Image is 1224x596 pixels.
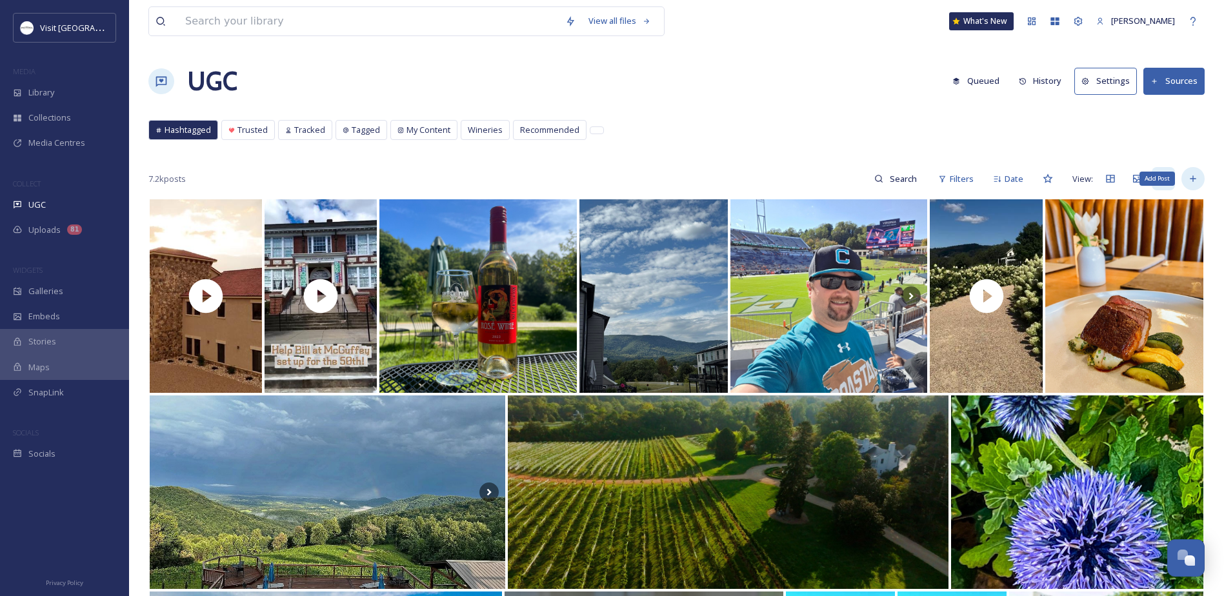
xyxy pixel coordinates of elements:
img: Introducing our 2023 Rose'! It is a fresh and fruity dry rose' that has lively acidity and a beau... [379,199,576,393]
span: Wineries [468,124,503,136]
span: Tagged [352,124,380,136]
span: MEDIA [13,66,35,76]
input: Search [883,166,925,192]
span: Collections [28,112,71,124]
span: [PERSON_NAME] [1111,15,1175,26]
img: The ever-popular Dry-Aged Beef Picanha✨ Served with crushed potatoes, tarragon anchoïade, and sum... [1045,199,1203,393]
span: Maps [28,361,50,373]
span: Socials [28,448,55,460]
span: Media Centres [28,137,85,149]
button: Settings [1074,68,1137,94]
button: History [1012,68,1068,94]
div: Add Post [1139,172,1175,186]
a: What's New [949,12,1014,30]
button: Sources [1143,68,1205,94]
span: Recommended [520,124,579,136]
span: Stories [28,335,56,348]
span: View: [1072,173,1093,185]
span: Trusted [237,124,268,136]
a: Queued [946,68,1012,94]
a: History [1012,68,1075,94]
span: COLLECT [13,179,41,188]
span: UGC [28,199,46,211]
a: View all files [582,8,657,34]
input: Search your library [179,7,559,35]
img: Blue Globe Thistle on the grounds of Monticello. #monticello #flowers #appalachia #virginia #hist... [951,395,1203,589]
img: The weekend is closer than you think given we had Monday off. We’ll be wining it up with tunes ov... [150,395,505,589]
a: UGC [187,62,237,101]
span: SOCIALS [13,428,39,437]
a: [PERSON_NAME] [1090,8,1181,34]
span: My Content [406,124,450,136]
a: Settings [1074,68,1143,94]
button: Queued [946,68,1006,94]
span: 7.2k posts [148,173,186,185]
img: May the harvest begin!! Stephen and his team will be starting with Viognier and working through o... [508,395,949,589]
span: Privacy Policy [46,579,83,587]
span: WIDGETS [13,265,43,275]
span: Date [1005,173,1023,185]
img: Some views just never get old #crozetva [579,199,728,393]
img: thumbnail [263,199,379,393]
span: Hashtagged [165,124,211,136]
img: Coastal vs Virginia 🏈 Scott Stadium – Charlottesville, VA #CoastalCarolina #Coastal #ChantsUp #Ch... [730,199,927,393]
div: 81 [67,224,82,235]
span: Embeds [28,310,60,323]
span: SnapLink [28,386,64,399]
span: Visit [GEOGRAPHIC_DATA] [40,21,140,34]
span: Tracked [294,124,325,136]
img: Circle%20Logo.png [21,21,34,34]
span: Uploads [28,224,61,236]
span: Library [28,86,54,99]
a: Privacy Policy [46,574,83,590]
img: thumbnail [148,199,264,393]
span: Filters [950,173,974,185]
button: Open Chat [1167,539,1205,577]
img: thumbnail [928,199,1045,393]
span: Galleries [28,285,63,297]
